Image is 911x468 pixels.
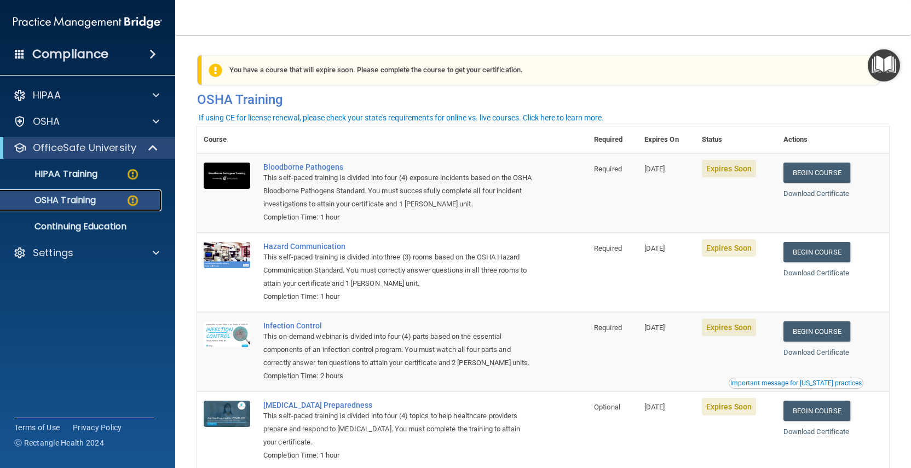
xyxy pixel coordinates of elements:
[197,92,889,107] h4: OSHA Training
[199,114,604,122] div: If using CE for license renewal, please check your state's requirements for online vs. live cours...
[638,126,695,153] th: Expires On
[13,141,159,154] a: OfficeSafe University
[263,171,533,211] div: This self-paced training is divided into four (4) exposure incidents based on the OSHA Bloodborne...
[730,380,862,386] div: Important message for [US_STATE] practices
[783,242,850,262] a: Begin Course
[587,126,638,153] th: Required
[263,242,533,251] a: Hazard Communication
[13,246,159,259] a: Settings
[263,251,533,290] div: This self-paced training is divided into three (3) rooms based on the OSHA Hazard Communication S...
[209,63,222,77] img: exclamation-circle-solid-warning.7ed2984d.png
[201,55,880,85] div: You have a course that will expire soon. Please complete the course to get your certification.
[197,112,606,123] button: If using CE for license renewal, please check your state's requirements for online vs. live cours...
[263,330,533,369] div: This on-demand webinar is divided into four (4) parts based on the essential components of an inf...
[868,49,900,82] button: Open Resource Center
[263,211,533,224] div: Completion Time: 1 hour
[695,126,777,153] th: Status
[702,319,756,336] span: Expires Soon
[13,115,159,128] a: OSHA
[702,239,756,257] span: Expires Soon
[7,169,97,180] p: HIPAA Training
[126,194,140,207] img: warning-circle.0cc9ac19.png
[263,369,533,383] div: Completion Time: 2 hours
[783,269,850,277] a: Download Certificate
[13,89,159,102] a: HIPAA
[13,11,162,33] img: PMB logo
[32,47,108,62] h4: Compliance
[7,195,96,206] p: OSHA Training
[644,165,665,173] span: [DATE]
[263,449,533,462] div: Completion Time: 1 hour
[7,221,157,232] p: Continuing Education
[644,403,665,411] span: [DATE]
[263,401,533,409] a: [MEDICAL_DATA] Preparedness
[33,246,73,259] p: Settings
[783,401,850,421] a: Begin Course
[14,422,60,433] a: Terms of Use
[263,290,533,303] div: Completion Time: 1 hour
[263,321,533,330] a: Infection Control
[197,126,257,153] th: Course
[594,403,620,411] span: Optional
[783,189,850,198] a: Download Certificate
[73,422,122,433] a: Privacy Policy
[263,409,533,449] div: This self-paced training is divided into four (4) topics to help healthcare providers prepare and...
[777,126,889,153] th: Actions
[783,321,850,342] a: Begin Course
[729,378,863,389] button: Read this if you are a dental practitioner in the state of CA
[644,244,665,252] span: [DATE]
[33,141,136,154] p: OfficeSafe University
[126,167,140,181] img: warning-circle.0cc9ac19.png
[783,427,850,436] a: Download Certificate
[33,115,60,128] p: OSHA
[644,323,665,332] span: [DATE]
[14,437,104,448] span: Ⓒ Rectangle Health 2024
[594,323,622,332] span: Required
[702,160,756,177] span: Expires Soon
[783,348,850,356] a: Download Certificate
[702,398,756,415] span: Expires Soon
[594,244,622,252] span: Required
[33,89,61,102] p: HIPAA
[783,163,850,183] a: Begin Course
[594,165,622,173] span: Required
[263,163,533,171] a: Bloodborne Pathogens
